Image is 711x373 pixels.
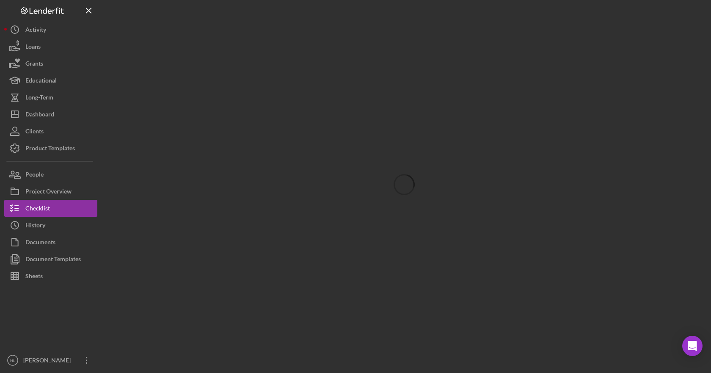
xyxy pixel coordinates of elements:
div: Document Templates [25,251,81,270]
button: Dashboard [4,106,97,123]
button: Loans [4,38,97,55]
div: Checklist [25,200,50,219]
div: Product Templates [25,140,75,159]
div: Project Overview [25,183,72,202]
button: People [4,166,97,183]
button: History [4,217,97,234]
button: Grants [4,55,97,72]
button: Educational [4,72,97,89]
div: Educational [25,72,57,91]
button: Checklist [4,200,97,217]
div: Long-Term [25,89,53,108]
text: NL [10,358,16,363]
div: Documents [25,234,55,253]
div: Dashboard [25,106,54,125]
button: Documents [4,234,97,251]
div: Loans [25,38,41,57]
div: People [25,166,44,185]
button: Sheets [4,268,97,285]
button: Clients [4,123,97,140]
div: [PERSON_NAME] [21,352,76,371]
button: Activity [4,21,97,38]
div: Sheets [25,268,43,287]
button: Document Templates [4,251,97,268]
div: Activity [25,21,46,40]
div: Grants [25,55,43,74]
button: Product Templates [4,140,97,157]
div: Open Intercom Messenger [682,336,703,356]
button: NL[PERSON_NAME] [4,352,97,369]
div: Clients [25,123,44,142]
button: Long-Term [4,89,97,106]
button: Project Overview [4,183,97,200]
div: History [25,217,45,236]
